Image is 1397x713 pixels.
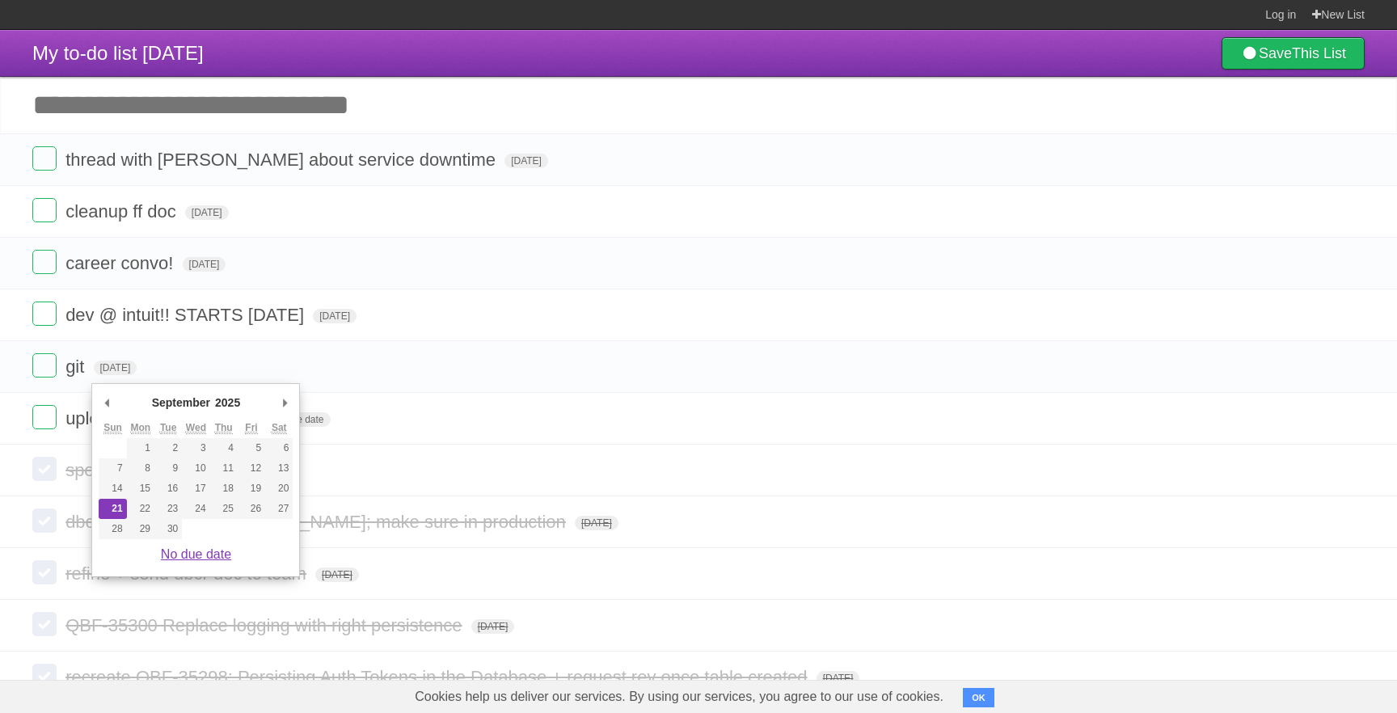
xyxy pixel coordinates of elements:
[65,356,88,377] span: git
[210,479,238,499] button: 18
[265,499,293,519] button: 27
[32,405,57,429] label: Done
[32,302,57,326] label: Done
[315,567,359,582] span: [DATE]
[210,499,238,519] button: 25
[210,438,238,458] button: 4
[32,457,57,481] label: Done
[154,458,182,479] button: 9
[154,438,182,458] button: 2
[154,519,182,539] button: 30
[276,390,293,415] button: Next Month
[99,390,115,415] button: Previous Month
[32,42,204,64] span: My to-do list [DATE]
[65,305,308,325] span: dev @ intuit!! STARTS [DATE]
[65,201,180,221] span: cleanup ff doc
[32,250,57,274] label: Done
[183,257,226,272] span: [DATE]
[238,499,265,519] button: 26
[94,361,137,375] span: [DATE]
[238,479,265,499] button: 19
[238,438,265,458] button: 5
[32,560,57,584] label: Done
[265,479,293,499] button: 20
[32,664,57,688] label: Done
[213,390,243,415] div: 2025
[154,479,182,499] button: 16
[182,479,209,499] button: 17
[99,519,126,539] button: 28
[265,458,293,479] button: 13
[504,154,548,168] span: [DATE]
[182,499,209,519] button: 24
[127,458,154,479] button: 8
[32,146,57,171] label: Done
[65,408,260,428] span: upload interent expense
[65,253,177,273] span: career convo!
[161,547,231,561] a: No due date
[210,458,238,479] button: 11
[471,619,515,634] span: [DATE]
[817,671,860,686] span: [DATE]
[185,205,229,220] span: [DATE]
[313,309,357,323] span: [DATE]
[127,499,154,519] button: 22
[127,479,154,499] button: 15
[154,499,182,519] button: 23
[32,508,57,533] label: Done
[32,612,57,636] label: Done
[127,519,154,539] button: 29
[265,438,293,458] button: 6
[150,390,213,415] div: September
[65,150,500,170] span: thread with [PERSON_NAME] about service downtime
[32,198,57,222] label: Done
[131,422,151,434] abbr: Monday
[65,512,570,532] span: dbcr next phase w/ [PERSON_NAME]; make sure in production
[272,422,287,434] abbr: Saturday
[575,516,618,530] span: [DATE]
[99,499,126,519] button: 21
[182,438,209,458] button: 3
[65,667,811,687] span: recreate QBF-35298: Persisting Auth Tokens in the Database + request rev once table created
[963,688,994,707] button: OK
[160,422,176,434] abbr: Tuesday
[215,422,233,434] abbr: Thursday
[245,422,257,434] abbr: Friday
[186,422,206,434] abbr: Wednesday
[32,353,57,378] label: Done
[99,479,126,499] button: 14
[65,615,466,635] span: QBF-35300 Replace logging with right persistence
[65,460,136,480] span: spotlight
[103,422,122,434] abbr: Sunday
[127,438,154,458] button: 1
[182,458,209,479] button: 10
[238,458,265,479] button: 12
[1222,37,1365,70] a: SaveThis List
[399,681,960,713] span: Cookies help us deliver our services. By using our services, you agree to our use of cookies.
[65,563,310,584] span: refine + send dbcr doc to team
[1292,45,1346,61] b: This List
[99,458,126,479] button: 7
